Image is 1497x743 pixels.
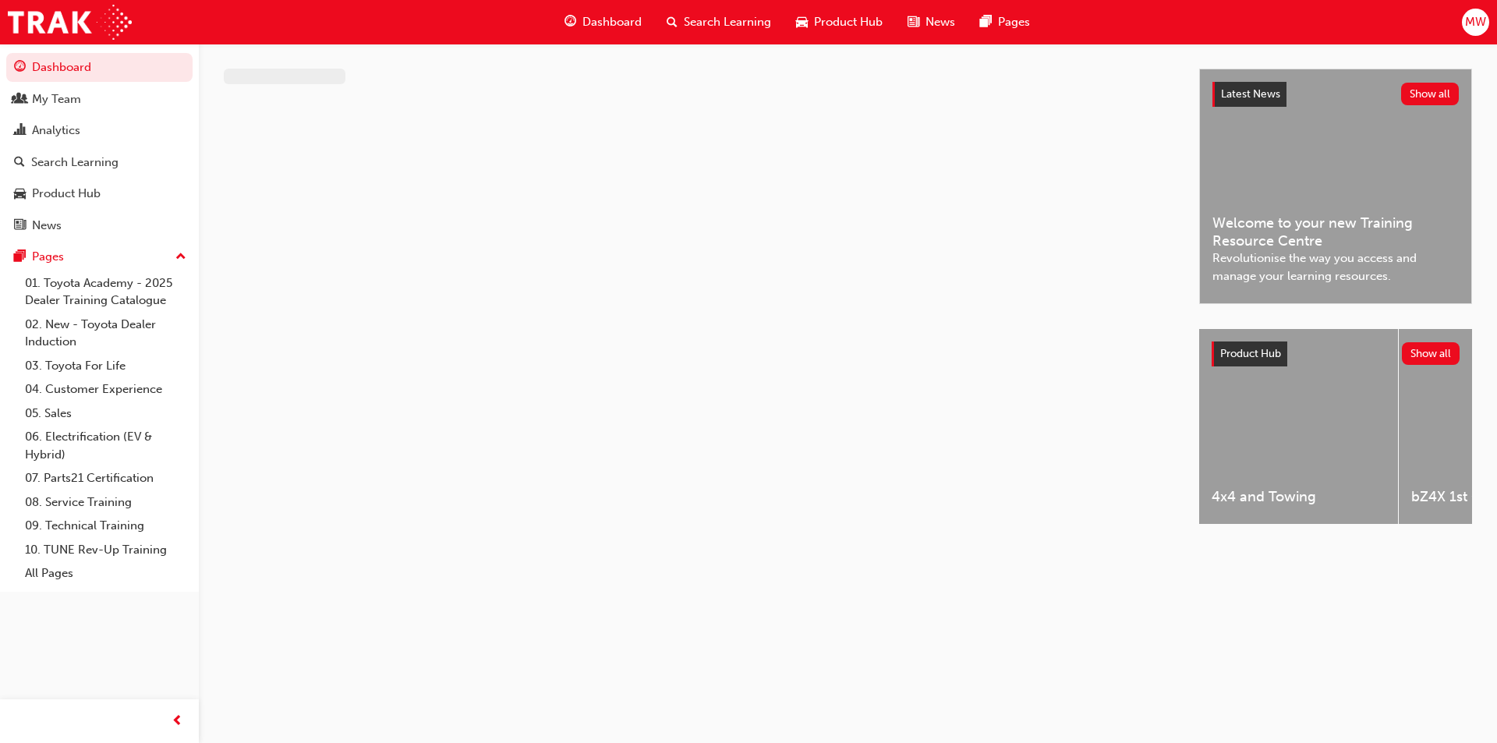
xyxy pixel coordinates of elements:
span: Pages [998,13,1030,31]
span: search-icon [667,12,678,32]
a: 09. Technical Training [19,514,193,538]
span: chart-icon [14,124,26,138]
a: pages-iconPages [968,6,1042,38]
span: 4x4 and Towing [1212,488,1386,506]
span: prev-icon [172,712,183,731]
div: My Team [32,90,81,108]
span: Revolutionise the way you access and manage your learning resources. [1212,249,1459,285]
button: Pages [6,242,193,271]
span: guage-icon [14,61,26,75]
a: My Team [6,85,193,114]
button: Show all [1401,83,1460,105]
span: car-icon [796,12,808,32]
span: news-icon [14,219,26,233]
a: guage-iconDashboard [552,6,654,38]
a: Product Hub [6,179,193,208]
span: Product Hub [1220,347,1281,360]
a: All Pages [19,561,193,586]
a: Search Learning [6,148,193,177]
button: DashboardMy TeamAnalyticsSearch LearningProduct HubNews [6,50,193,242]
span: news-icon [908,12,919,32]
a: 06. Electrification (EV & Hybrid) [19,425,193,466]
a: 03. Toyota For Life [19,354,193,378]
a: 05. Sales [19,402,193,426]
iframe: Intercom live chat [1444,690,1481,727]
a: News [6,211,193,240]
div: Product Hub [32,185,101,203]
span: MW [1465,13,1486,31]
span: Search Learning [684,13,771,31]
div: Pages [32,248,64,266]
a: 07. Parts21 Certification [19,466,193,490]
span: Latest News [1221,87,1280,101]
span: News [925,13,955,31]
span: Welcome to your new Training Resource Centre [1212,214,1459,249]
span: search-icon [14,156,25,170]
a: Dashboard [6,53,193,82]
a: 02. New - Toyota Dealer Induction [19,313,193,354]
a: 01. Toyota Academy - 2025 Dealer Training Catalogue [19,271,193,313]
span: pages-icon [980,12,992,32]
button: MW [1462,9,1489,36]
a: Analytics [6,116,193,145]
span: guage-icon [564,12,576,32]
div: Search Learning [31,154,119,172]
span: people-icon [14,93,26,107]
span: pages-icon [14,250,26,264]
span: up-icon [175,247,186,267]
div: Analytics [32,122,80,140]
a: Latest NewsShow allWelcome to your new Training Resource CentreRevolutionise the way you access a... [1199,69,1472,304]
a: 08. Service Training [19,490,193,515]
div: News [32,217,62,235]
a: 04. Customer Experience [19,377,193,402]
a: 4x4 and Towing [1199,329,1398,524]
span: car-icon [14,187,26,201]
img: Trak [8,5,132,40]
span: Product Hub [814,13,883,31]
a: search-iconSearch Learning [654,6,784,38]
a: Product HubShow all [1212,341,1460,366]
a: 10. TUNE Rev-Up Training [19,538,193,562]
a: Latest NewsShow all [1212,82,1459,107]
button: Show all [1402,342,1460,365]
a: car-iconProduct Hub [784,6,895,38]
span: Dashboard [582,13,642,31]
a: news-iconNews [895,6,968,38]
